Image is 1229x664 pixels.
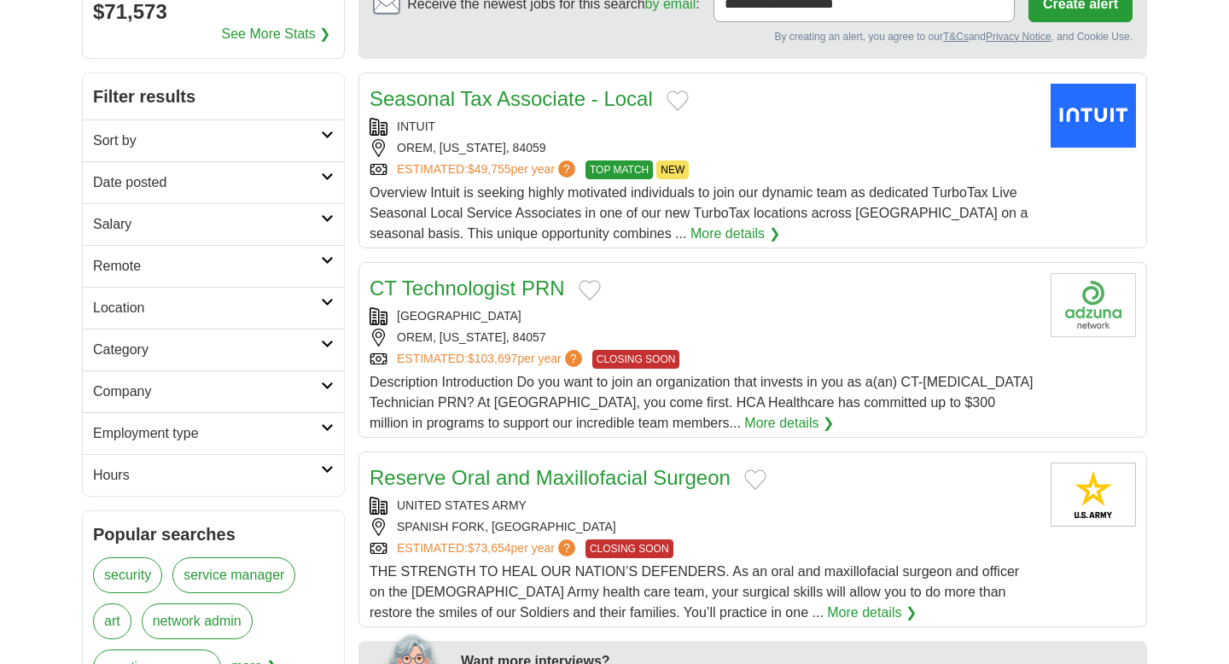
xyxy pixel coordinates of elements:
[93,172,321,193] h2: Date posted
[585,160,653,179] span: TOP MATCH
[370,564,1019,620] span: THE STRENGTH TO HEAL OUR NATION’S DEFENDERS. As an oral and maxillofacial surgeon and officer on ...
[943,31,969,43] a: T&Cs
[93,382,321,402] h2: Company
[744,413,834,434] a: More details ❯
[370,87,653,110] a: Seasonal Tax Associate - Local
[370,277,565,300] a: CT Technologist PRN
[83,161,344,203] a: Date posted
[222,24,331,44] a: See More Stats ❯
[370,518,1037,536] div: SPANISH FORK, [GEOGRAPHIC_DATA]
[468,162,511,176] span: $49,755
[1051,273,1136,337] img: Company logo
[986,31,1051,43] a: Privacy Notice
[1051,463,1136,527] img: United States Army logo
[93,256,321,277] h2: Remote
[1051,84,1136,148] img: Intuit logo
[397,119,435,133] a: INTUIT
[83,329,344,370] a: Category
[468,352,517,365] span: $103,697
[370,466,731,489] a: Reserve Oral and Maxillofacial Surgeon
[592,350,680,369] span: CLOSING SOON
[83,454,344,496] a: Hours
[83,370,344,412] a: Company
[565,350,582,367] span: ?
[142,603,253,639] a: network admin
[93,340,321,360] h2: Category
[397,350,585,369] a: ESTIMATED:$103,697per year?
[172,557,295,593] a: service manager
[93,603,131,639] a: art
[83,119,344,161] a: Sort by
[83,203,344,245] a: Salary
[93,298,321,318] h2: Location
[93,521,334,547] h2: Popular searches
[370,185,1028,241] span: Overview Intuit is seeking highly motivated individuals to join our dynamic team as dedicated Tur...
[93,131,321,151] h2: Sort by
[93,214,321,235] h2: Salary
[93,465,321,486] h2: Hours
[397,539,579,558] a: ESTIMATED:$73,654per year?
[744,469,766,490] button: Add to favorite jobs
[397,160,579,179] a: ESTIMATED:$49,755per year?
[93,557,162,593] a: security
[667,90,689,111] button: Add to favorite jobs
[656,160,689,179] span: NEW
[373,29,1133,44] div: By creating an alert, you agree to our and , and Cookie Use.
[83,412,344,454] a: Employment type
[690,224,780,244] a: More details ❯
[83,73,344,119] h2: Filter results
[83,245,344,287] a: Remote
[83,287,344,329] a: Location
[558,160,575,178] span: ?
[370,329,1037,347] div: OREM, [US_STATE], 84057
[370,307,1037,325] div: [GEOGRAPHIC_DATA]
[468,541,511,555] span: $73,654
[579,280,601,300] button: Add to favorite jobs
[397,498,527,512] a: UNITED STATES ARMY
[827,603,917,623] a: More details ❯
[93,423,321,444] h2: Employment type
[370,139,1037,157] div: OREM, [US_STATE], 84059
[370,375,1034,430] span: Description Introduction Do you want to join an organization that invests in you as a(an) CT-[MED...
[585,539,673,558] span: CLOSING SOON
[558,539,575,556] span: ?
